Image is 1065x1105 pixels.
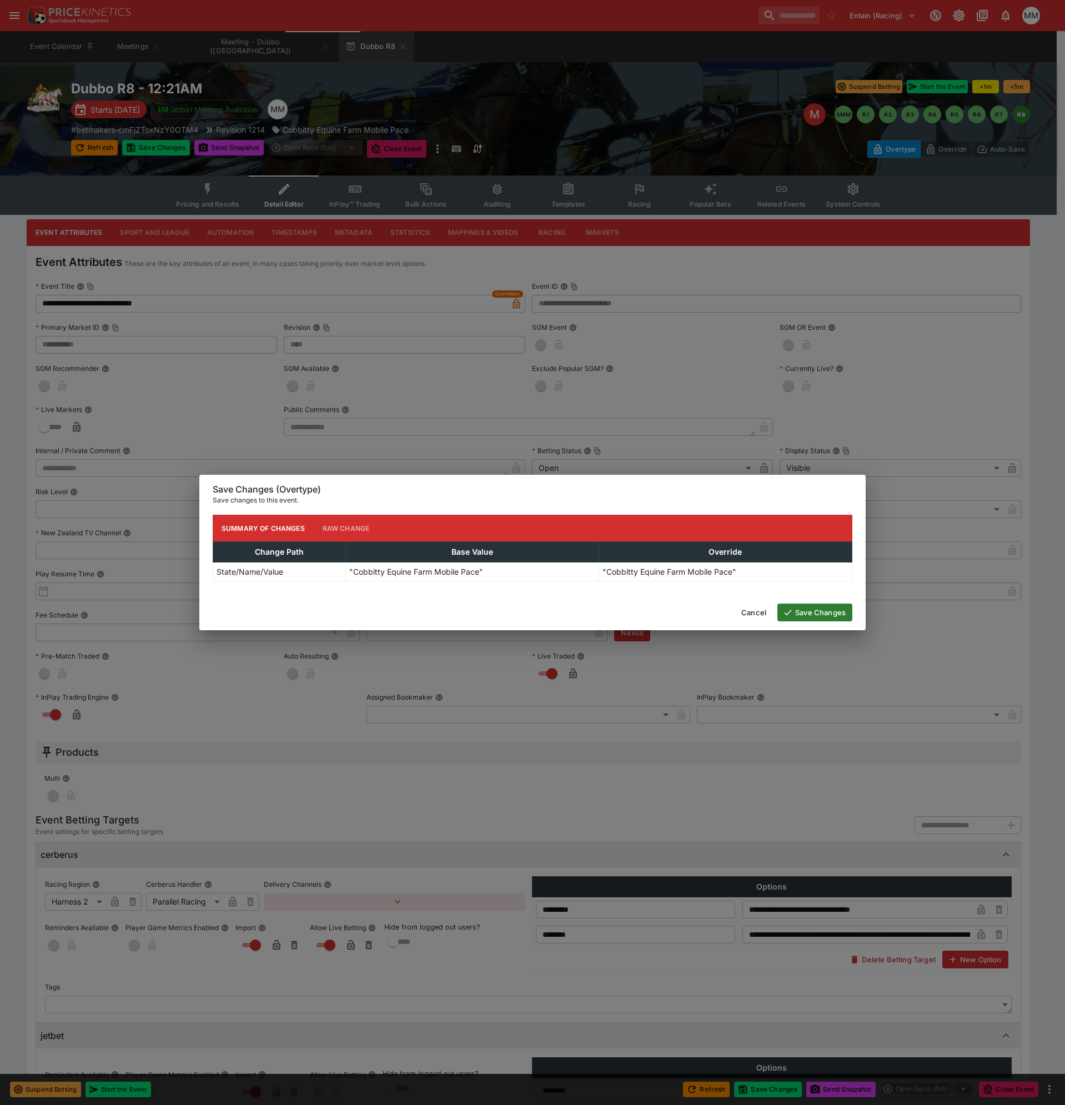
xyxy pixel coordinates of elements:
[599,542,852,562] th: Override
[599,562,852,581] td: "Cobbitty Equine Farm Mobile Pace"
[345,562,599,581] td: "Cobbitty Equine Farm Mobile Pace"
[777,604,852,621] button: Save Changes
[735,604,773,621] button: Cancel
[213,515,314,541] button: Summary of Changes
[345,542,599,562] th: Base Value
[314,515,379,541] button: Raw Change
[213,495,852,506] p: Save changes to this event.
[217,566,283,577] p: State/Name/Value
[213,484,852,495] h6: Save Changes (Overtype)
[213,542,346,562] th: Change Path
